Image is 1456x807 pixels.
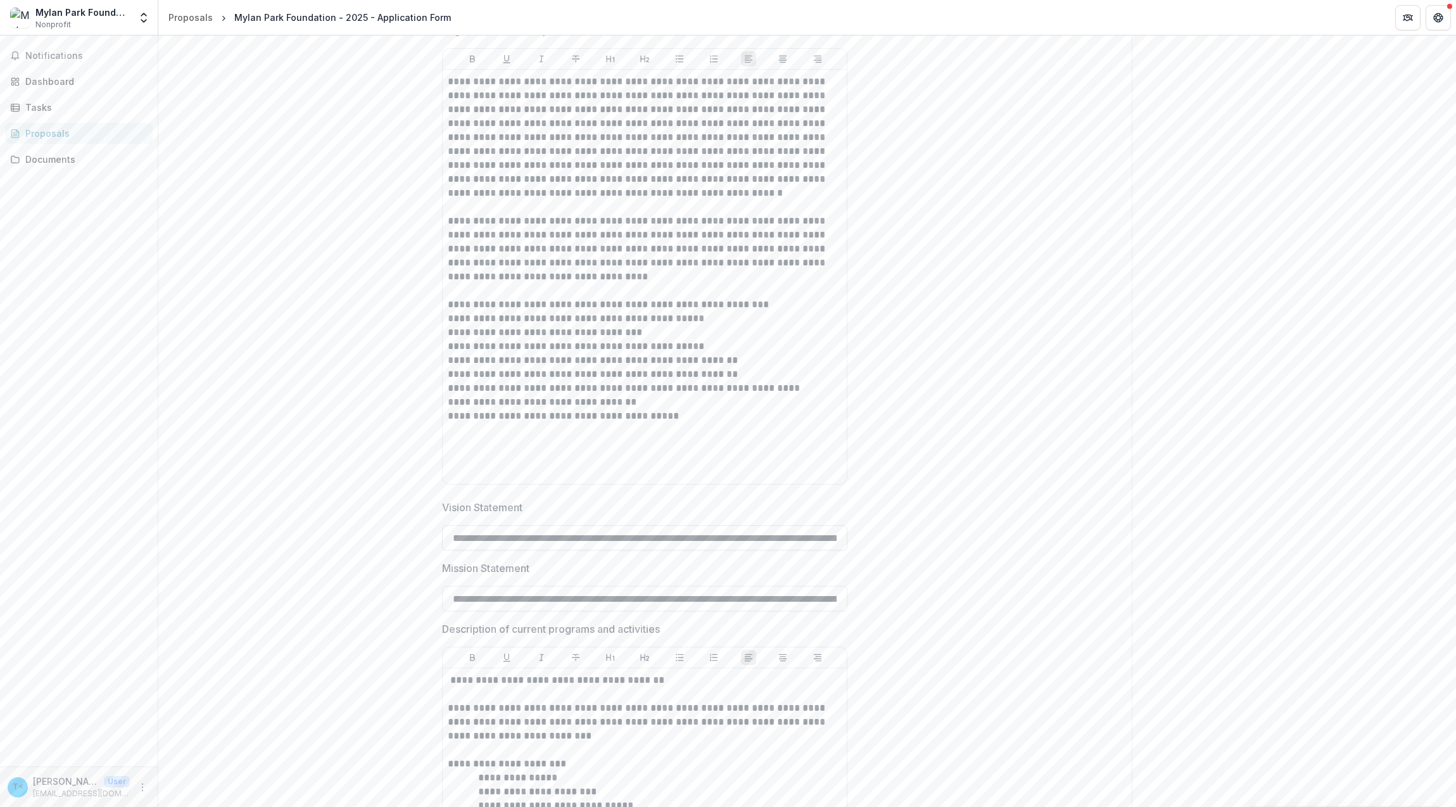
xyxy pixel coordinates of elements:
button: Align Center [775,51,790,67]
div: Terri Cutright <territrc@gmail.com> [13,783,23,791]
button: Italicize [534,650,549,665]
button: Italicize [534,51,549,67]
button: Ordered List [706,650,721,665]
span: Nonprofit [35,19,71,30]
button: Get Help [1426,5,1451,30]
button: More [135,780,150,795]
div: Documents [25,153,142,166]
p: [PERSON_NAME] <[EMAIL_ADDRESS][DOMAIN_NAME]> [33,775,99,788]
div: Dashboard [25,75,142,88]
button: Ordered List [706,51,721,67]
p: Mission Statement [442,561,529,576]
button: Heading 1 [603,51,618,67]
button: Underline [499,650,514,665]
a: Tasks [5,97,153,118]
button: Heading 2 [637,650,652,665]
button: Partners [1395,5,1421,30]
div: Proposals [25,127,142,140]
button: Strike [568,650,583,665]
a: Dashboard [5,71,153,92]
a: Proposals [5,123,153,144]
button: Align Left [741,650,756,665]
button: Align Right [810,51,825,67]
button: Bullet List [672,650,687,665]
button: Notifications [5,46,153,66]
button: Heading 1 [603,650,618,665]
img: Mylan Park Foundation [10,8,30,28]
button: Align Left [741,51,756,67]
button: Bullet List [672,51,687,67]
button: Underline [499,51,514,67]
a: Documents [5,149,153,170]
button: Align Right [810,650,825,665]
button: Open entity switcher [135,5,153,30]
button: Align Center [775,650,790,665]
button: Bold [465,51,480,67]
p: Vision Statement [442,500,522,515]
a: Proposals [163,8,218,27]
button: Heading 2 [637,51,652,67]
div: Mylan Park Foundation [35,6,130,19]
p: Description of current programs and activities [442,621,660,637]
div: Tasks [25,101,142,114]
button: Bold [465,650,480,665]
button: Strike [568,51,583,67]
nav: breadcrumb [163,8,456,27]
div: Proposals [168,11,213,24]
div: Mylan Park Foundation - 2025 - Application Form [234,11,451,24]
p: [EMAIL_ADDRESS][DOMAIN_NAME] [33,788,130,799]
span: Notifications [25,51,148,61]
p: User [104,776,130,787]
